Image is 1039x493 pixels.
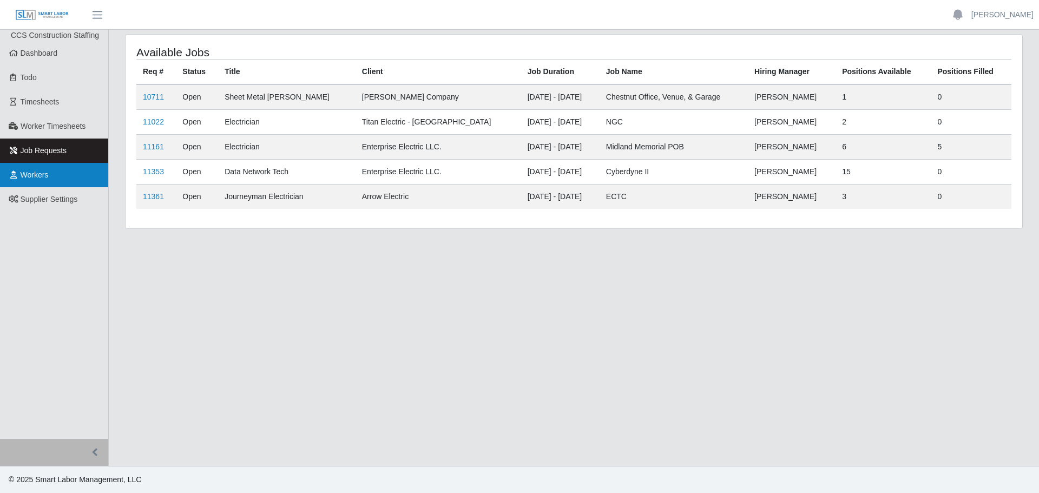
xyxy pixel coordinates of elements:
span: Job Requests [21,146,67,155]
td: 5 [931,135,1011,160]
th: Positions Available [836,60,931,85]
td: Titan Electric - [GEOGRAPHIC_DATA] [356,110,521,135]
td: [DATE] - [DATE] [521,135,600,160]
span: Workers [21,170,49,179]
a: 11161 [143,142,164,151]
th: Hiring Manager [748,60,836,85]
a: 11022 [143,117,164,126]
td: Chestnut Office, Venue, & Garage [600,84,748,110]
td: Data Network Tech [218,160,356,185]
td: [PERSON_NAME] Company [356,84,521,110]
td: Electrician [218,135,356,160]
span: CCS Construction Staffing [11,31,99,40]
td: ECTC [600,185,748,209]
td: 2 [836,110,931,135]
a: 11361 [143,192,164,201]
th: Job Duration [521,60,600,85]
th: Positions Filled [931,60,1011,85]
td: 0 [931,84,1011,110]
h4: Available Jobs [136,45,491,59]
td: [DATE] - [DATE] [521,160,600,185]
a: [PERSON_NAME] [971,9,1034,21]
span: Dashboard [21,49,58,57]
td: 0 [931,160,1011,185]
th: Status [176,60,218,85]
span: Supplier Settings [21,195,78,203]
td: Open [176,135,218,160]
th: Job Name [600,60,748,85]
td: Sheet Metal [PERSON_NAME] [218,84,356,110]
td: Electrician [218,110,356,135]
td: [PERSON_NAME] [748,185,836,209]
td: 0 [931,185,1011,209]
td: [DATE] - [DATE] [521,185,600,209]
td: 6 [836,135,931,160]
td: Open [176,160,218,185]
td: NGC [600,110,748,135]
td: Cyberdyne II [600,160,748,185]
td: [PERSON_NAME] [748,135,836,160]
span: © 2025 Smart Labor Management, LLC [9,475,141,484]
span: Todo [21,73,37,82]
img: SLM Logo [15,9,69,21]
span: Timesheets [21,97,60,106]
td: Open [176,185,218,209]
td: [DATE] - [DATE] [521,110,600,135]
td: 15 [836,160,931,185]
td: [DATE] - [DATE] [521,84,600,110]
td: 0 [931,110,1011,135]
td: [PERSON_NAME] [748,84,836,110]
th: Req # [136,60,176,85]
a: 10711 [143,93,164,101]
td: Enterprise Electric LLC. [356,135,521,160]
td: Arrow Electric [356,185,521,209]
td: [PERSON_NAME] [748,160,836,185]
a: 11353 [143,167,164,176]
td: [PERSON_NAME] [748,110,836,135]
th: Client [356,60,521,85]
td: Enterprise Electric LLC. [356,160,521,185]
td: 3 [836,185,931,209]
td: Open [176,110,218,135]
td: Journeyman Electrician [218,185,356,209]
td: 1 [836,84,931,110]
th: Title [218,60,356,85]
td: Midland Memorial POB [600,135,748,160]
td: Open [176,84,218,110]
span: Worker Timesheets [21,122,86,130]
